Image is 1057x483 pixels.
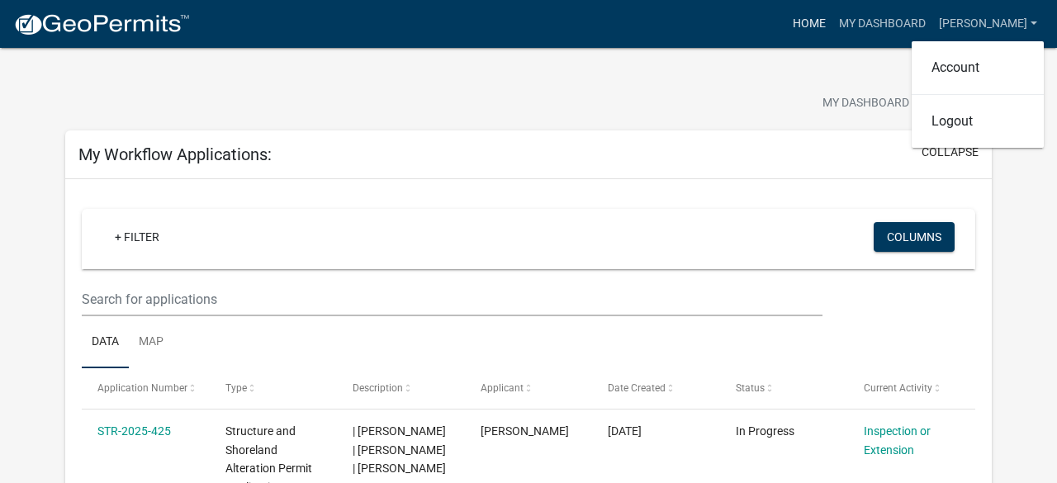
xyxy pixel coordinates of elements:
[608,382,666,394] span: Date Created
[82,282,822,316] input: Search for applications
[809,88,1001,120] button: My Dashboard Settingssettings
[912,41,1044,148] div: [PERSON_NAME]
[736,424,794,438] span: In Progress
[608,424,642,438] span: 06/04/2025
[922,144,979,161] button: collapse
[822,94,965,114] span: My Dashboard Settings
[912,102,1044,141] a: Logout
[864,424,931,457] a: Inspection or Extension
[736,382,765,394] span: Status
[932,8,1044,40] a: [PERSON_NAME]
[353,382,403,394] span: Description
[82,368,210,408] datatable-header-cell: Application Number
[465,368,593,408] datatable-header-cell: Applicant
[786,8,832,40] a: Home
[481,382,524,394] span: Applicant
[225,382,247,394] span: Type
[97,424,171,438] a: STR-2025-425
[97,382,187,394] span: Application Number
[82,316,129,369] a: Data
[481,424,569,438] span: Michael
[864,382,932,394] span: Current Activity
[912,48,1044,88] a: Account
[874,222,955,252] button: Columns
[337,368,465,408] datatable-header-cell: Description
[129,316,173,369] a: Map
[592,368,720,408] datatable-header-cell: Date Created
[210,368,338,408] datatable-header-cell: Type
[847,368,975,408] datatable-header-cell: Current Activity
[78,144,272,164] h5: My Workflow Applications:
[832,8,932,40] a: My Dashboard
[102,222,173,252] a: + Filter
[720,368,848,408] datatable-header-cell: Status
